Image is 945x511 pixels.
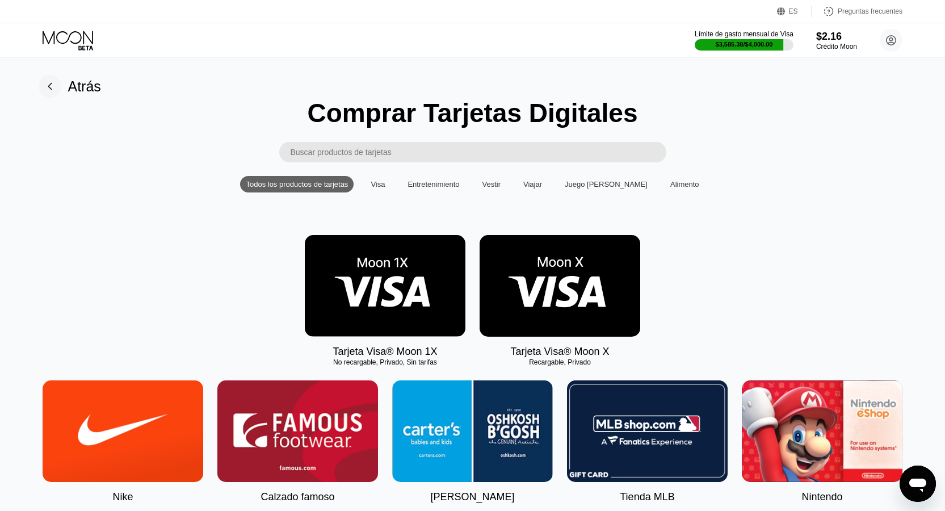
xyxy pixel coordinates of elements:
[801,491,842,502] font: Nintendo
[68,78,101,94] font: Atrás
[291,142,666,162] input: Productos de tarjetas de búsqueda
[307,98,637,128] font: Comprar Tarjetas Digitales
[402,176,465,192] div: Entretenimiento
[371,180,385,189] font: Visa
[333,346,437,357] font: Tarjeta Visa® Moon 1X
[789,7,798,15] font: ES
[482,180,501,189] font: Vestir
[559,176,653,192] div: Juego [PERSON_NAME]
[900,466,936,502] iframe: Botón para iniciar la ventana de mensajería, conversación en curso
[777,6,812,17] div: ES
[816,43,857,51] font: Crédito Moon
[333,358,437,366] font: No recargable, Privado, Sin tarifas
[670,180,699,189] font: Alimento
[240,176,354,192] div: Todos los productos de tarjetas
[838,7,902,15] font: Preguntas frecuentes
[816,31,857,51] div: $2.16Crédito Moon
[430,491,514,502] font: [PERSON_NAME]
[261,491,334,502] font: Calzado famoso
[246,180,348,189] font: Todos los productos de tarjetas
[529,358,591,366] font: Recargable, Privado
[39,75,101,98] div: Atrás
[743,41,745,48] font: /
[408,180,459,189] font: Entretenimiento
[510,346,609,357] font: Tarjeta Visa® Moon X
[745,41,773,48] font: $4,000.00
[365,176,390,192] div: Visa
[620,491,674,502] font: Tienda MLB
[477,176,507,192] div: Vestir
[695,30,793,51] div: Límite de gasto mensual de Visa$3,585.38/$4,000.00
[565,180,648,189] font: Juego [PERSON_NAME]
[812,6,902,17] div: Preguntas frecuentes
[523,180,542,189] font: Viajar
[716,41,744,48] font: $3,585.38
[112,491,133,502] font: Nike
[816,31,842,42] font: $2.16
[695,30,793,38] font: Límite de gasto mensual de Visa
[665,176,705,192] div: Alimento
[518,176,548,192] div: Viajar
